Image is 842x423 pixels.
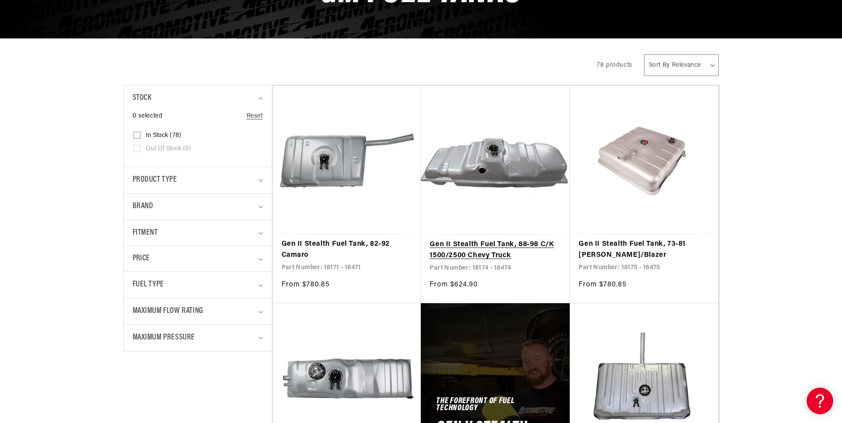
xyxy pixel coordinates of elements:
[133,227,158,240] span: Fitment
[579,239,709,261] a: Gen II Stealth Fuel Tank, 73-81 [PERSON_NAME]/Blazer
[133,272,263,298] summary: Fuel Type (0 selected)
[133,278,164,291] span: Fuel Type
[133,298,263,324] summary: Maximum Flow Rating (0 selected)
[247,111,263,121] a: Reset
[133,200,153,213] span: Brand
[133,332,195,344] span: Maximum Pressure
[133,246,263,271] summary: Price
[133,194,263,220] summary: Brand (0 selected)
[133,85,263,111] summary: Stock (0 selected)
[133,253,150,265] span: Price
[133,174,177,187] span: Product type
[282,239,412,261] a: Gen II Stealth Fuel Tank, 82-92 Camaro
[133,325,263,351] summary: Maximum Pressure (0 selected)
[133,111,163,121] span: 0 selected
[436,398,554,412] h5: The forefront of fuel technology
[133,92,152,105] span: Stock
[430,239,561,262] a: Gen II Stealth Fuel Tank, 88-98 C/K 1500/2500 Chevy Truck
[597,62,632,69] span: 78 products
[133,220,263,246] summary: Fitment (0 selected)
[133,305,203,318] span: Maximum Flow Rating
[146,132,181,140] span: In stock (78)
[133,167,263,193] summary: Product type (0 selected)
[146,145,191,153] span: Out of stock (0)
